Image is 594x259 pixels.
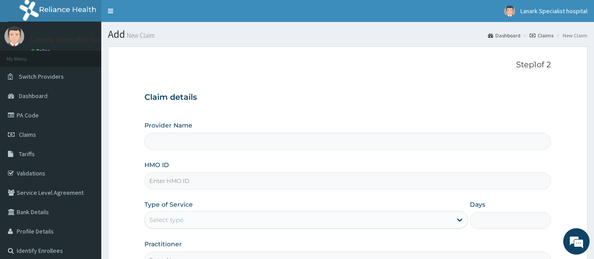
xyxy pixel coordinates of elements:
label: Provider Name [144,121,192,130]
p: Lanark Specialist hospital [31,36,119,44]
span: Dashboard [19,92,48,100]
label: Practitioner [144,240,182,248]
span: Lanark Specialist hospital [520,7,587,15]
a: Online [31,48,52,54]
span: Claims [19,131,36,139]
img: User Image [504,6,515,17]
label: HMO ID [144,161,169,169]
a: Claims [530,32,553,39]
small: New Claim [125,32,155,39]
label: Days [470,200,485,209]
h3: Claim details [144,93,551,102]
label: Type of Service [144,200,193,209]
input: Enter HMO ID [144,172,551,190]
h1: Add [108,29,587,40]
li: New Claim [554,32,587,39]
a: Dashboard [488,32,520,39]
div: Select type [149,215,183,224]
p: Step 1 of 2 [144,60,551,70]
span: Switch Providers [19,73,64,80]
span: Tariffs [19,150,35,158]
img: User Image [4,26,24,46]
